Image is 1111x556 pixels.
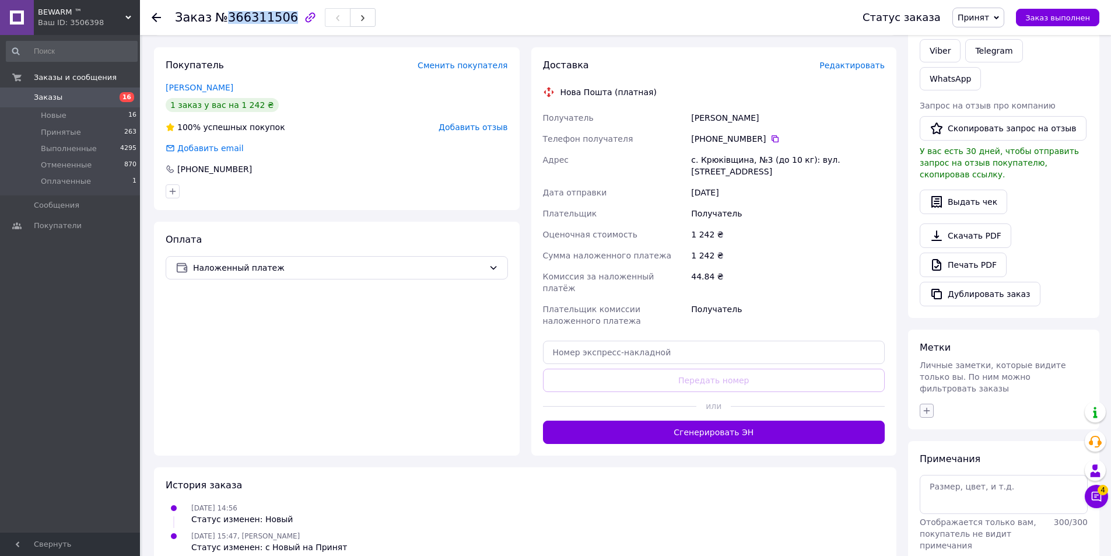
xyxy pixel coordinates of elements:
span: 16 [128,110,136,121]
div: Вернуться назад [152,12,161,23]
span: Наложенный платеж [193,261,484,274]
div: [PHONE_NUMBER] [176,163,253,175]
span: Заказы [34,92,62,103]
div: Статус заказа [863,12,941,23]
span: Сообщения [34,200,79,211]
span: Принят [958,13,989,22]
span: Метки [920,342,951,353]
div: 44.84 ₴ [689,266,887,299]
span: Запрос на отзыв про компанию [920,101,1056,110]
span: Редактировать [819,61,885,70]
span: Сменить покупателя [418,61,507,70]
div: Добавить email [176,142,245,154]
span: Плательщик [543,209,597,218]
span: 100% [177,123,201,132]
span: Принятые [41,127,81,138]
span: Заказы и сообщения [34,72,117,83]
span: [DATE] 15:47, [PERSON_NAME] [191,532,300,540]
button: Сгенерировать ЭН [543,421,885,444]
div: 1 заказ у вас на 1 242 ₴ [166,98,279,112]
div: 1 242 ₴ [689,245,887,266]
span: BEWARM ™ [38,7,125,18]
span: У вас есть 30 дней, чтобы отправить запрос на отзыв покупателю, скопировав ссылку. [920,146,1079,179]
div: Получатель [689,203,887,224]
a: Скачать PDF [920,223,1011,248]
a: Печать PDF [920,253,1007,277]
span: Примечания [920,453,980,464]
span: Отображается только вам, покупатель не видит примечания [920,517,1036,550]
span: 1 [132,176,136,187]
a: [PERSON_NAME] [166,83,233,92]
span: [DATE] 14:56 [191,504,237,512]
div: [PERSON_NAME] [689,107,887,128]
div: Добавить email [164,142,245,154]
span: Заказ [175,11,212,25]
span: 16 [120,92,134,102]
span: Заказ выполнен [1025,13,1090,22]
span: Комиссия за наложенный платёж [543,272,654,293]
input: Номер экспресс-накладной [543,341,885,364]
a: Telegram [965,39,1022,62]
div: Ваш ID: 3506398 [38,18,140,28]
span: Адрес [543,155,569,165]
span: Получатель [543,113,594,123]
span: Оценочная стоимость [543,230,638,239]
span: 263 [124,127,136,138]
span: 300 / 300 [1054,517,1088,527]
a: WhatsApp [920,67,981,90]
span: Телефон получателя [543,134,633,144]
span: 4 [1098,485,1108,495]
span: Оплаченные [41,176,91,187]
button: Чат с покупателем4 [1085,485,1108,508]
div: Статус изменен: с Новый на Принят [191,541,347,553]
div: 1 242 ₴ [689,224,887,245]
span: Покупатель [166,60,224,71]
div: [DATE] [689,182,887,203]
div: успешных покупок [166,121,285,133]
span: Добавить отзыв [439,123,507,132]
div: Статус изменен: Новый [191,513,293,525]
button: Скопировать запрос на отзыв [920,116,1087,141]
span: Новые [41,110,66,121]
button: Выдать чек [920,190,1007,214]
span: Отмененные [41,160,92,170]
div: [PHONE_NUMBER] [691,133,885,145]
span: Выполненные [41,144,97,154]
span: Личные заметки, которые видите только вы. По ним можно фильтровать заказы [920,361,1066,393]
button: Заказ выполнен [1016,9,1099,26]
span: 4295 [120,144,136,154]
div: Нова Пошта (платная) [558,86,660,98]
span: 870 [124,160,136,170]
span: Доставка [543,60,589,71]
span: №366311506 [215,11,298,25]
span: Сумма наложенного платежа [543,251,672,260]
span: или [696,400,731,412]
span: Покупатели [34,221,82,231]
div: с. Крюківщина, №3 (до 10 кг): вул. [STREET_ADDRESS] [689,149,887,182]
div: Получатель [689,299,887,331]
a: Viber [920,39,961,62]
button: Дублировать заказ [920,282,1040,306]
span: Дата отправки [543,188,607,197]
span: История заказа [166,480,242,491]
span: Оплата [166,234,202,245]
input: Поиск [6,41,138,62]
span: Плательщик комиссии наложенного платежа [543,305,641,326]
